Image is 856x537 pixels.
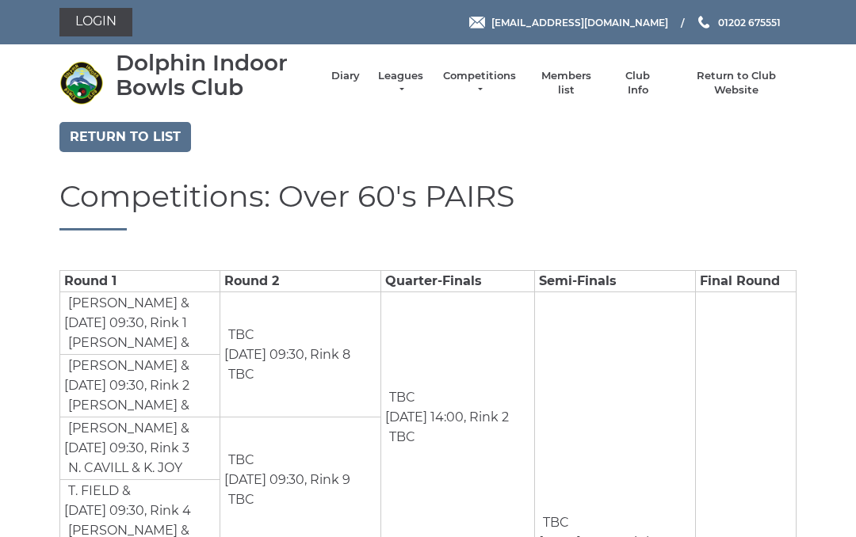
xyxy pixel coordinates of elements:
[224,489,255,510] td: TBC
[533,69,598,97] a: Members list
[60,417,220,480] td: [DATE] 09:30, Rink 3
[224,364,255,385] td: TBC
[59,122,191,152] a: Return to list
[469,15,668,30] a: Email [EMAIL_ADDRESS][DOMAIN_NAME]
[385,387,416,408] td: TBC
[441,69,518,97] a: Competitions
[60,292,220,355] td: [DATE] 09:30, Rink 1
[220,292,381,417] td: [DATE] 09:30, Rink 8
[491,16,668,28] span: [EMAIL_ADDRESS][DOMAIN_NAME]
[64,458,183,478] td: N. CAVILL & K. JOY
[696,15,781,30] a: Phone us 01202 675551
[385,427,416,447] td: TBC
[59,180,797,231] h1: Competitions: Over 60's PAIRS
[64,293,190,314] td: [PERSON_NAME] &
[376,69,426,97] a: Leagues
[469,17,485,29] img: Email
[59,8,132,36] a: Login
[381,271,535,292] td: Quarter-Finals
[696,271,797,292] td: Final Round
[534,271,695,292] td: Semi-Finals
[615,69,661,97] a: Club Info
[224,450,255,470] td: TBC
[698,16,709,29] img: Phone us
[64,333,190,353] td: [PERSON_NAME] &
[224,325,255,345] td: TBC
[539,512,570,533] td: TBC
[60,355,220,417] td: [DATE] 09:30, Rink 2
[59,61,103,105] img: Dolphin Indoor Bowls Club
[718,16,781,28] span: 01202 675551
[64,395,190,416] td: [PERSON_NAME] &
[64,418,190,439] td: [PERSON_NAME] &
[60,271,220,292] td: Round 1
[677,69,797,97] a: Return to Club Website
[64,356,190,376] td: [PERSON_NAME] &
[116,51,315,100] div: Dolphin Indoor Bowls Club
[64,481,132,501] td: T. FIELD &
[331,69,360,83] a: Diary
[220,271,381,292] td: Round 2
